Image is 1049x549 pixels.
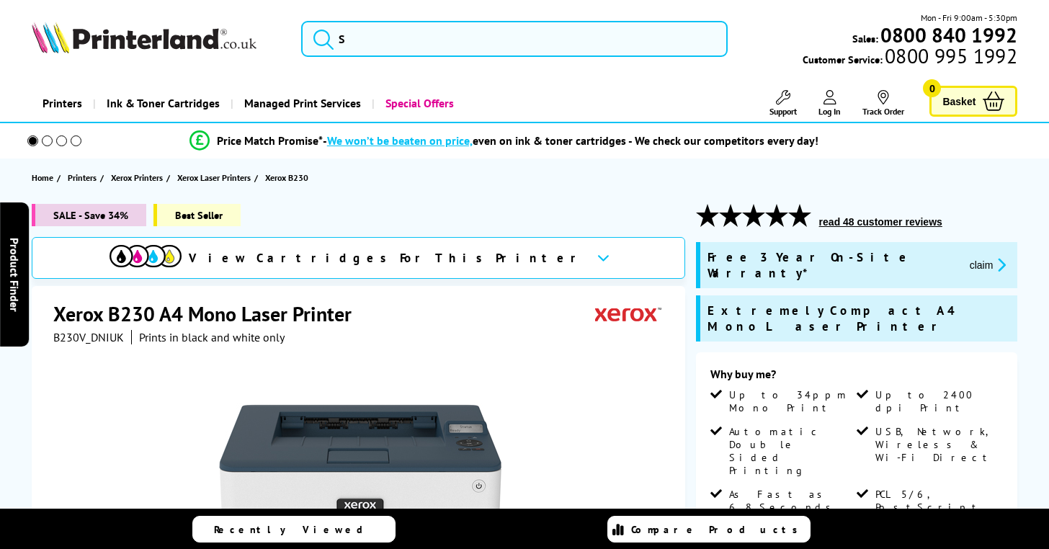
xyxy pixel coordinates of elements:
img: Xerox [595,300,661,327]
span: 0800 995 1992 [883,49,1017,63]
span: Basket [942,91,976,111]
span: Xerox Laser Printers [177,170,251,185]
a: Xerox Printers [111,170,166,185]
span: Ink & Toner Cartridges [107,85,220,122]
a: Support [769,90,797,117]
span: Extremely Compact A4 Mono Laser Printer [707,303,1011,334]
a: Ink & Toner Cartridges [93,85,231,122]
span: Home [32,170,53,185]
i: Prints in black and white only [139,330,285,344]
img: View Cartridges [110,245,182,267]
span: USB, Network, Wireless & Wi-Fi Direct [875,425,1000,464]
span: Printers [68,170,97,185]
button: promo-description [965,256,1011,273]
span: SALE - Save 34% [32,204,146,226]
a: Printers [32,85,93,122]
span: Up to 34ppm Mono Print [729,388,854,414]
a: Track Order [862,90,904,117]
span: Free 3 Year On-Site Warranty* [707,249,958,281]
span: 0 [923,79,941,97]
div: Why buy me? [710,367,1004,388]
span: Log In [818,106,841,117]
span: Compare Products [631,523,805,536]
li: modal_Promise [7,128,1001,153]
span: PCL 5/6, PostScript 3 [875,488,1000,527]
button: read 48 customer reviews [815,215,947,228]
span: Xerox Printers [111,170,163,185]
span: We won’t be beaten on price, [327,133,473,148]
img: Printerland Logo [32,22,256,53]
a: Log In [818,90,841,117]
a: Managed Print Services [231,85,372,122]
a: Xerox B230 [265,170,312,185]
span: Up to 2400 dpi Print [875,388,1000,414]
input: S [301,21,728,57]
span: Best Seller [153,204,241,226]
h1: Xerox B230 A4 Mono Laser Printer [53,300,366,327]
span: Automatic Double Sided Printing [729,425,854,477]
a: Basket 0 [929,86,1017,117]
b: 0800 840 1992 [880,22,1017,48]
a: Home [32,170,57,185]
a: Special Offers [372,85,465,122]
span: Customer Service: [803,49,1017,66]
span: View Cartridges For This Printer [189,250,585,266]
span: Mon - Fri 9:00am - 5:30pm [921,11,1017,24]
a: 0800 840 1992 [878,28,1017,42]
a: Xerox Laser Printers [177,170,254,185]
div: - even on ink & toner cartridges - We check our competitors every day! [323,133,818,148]
span: Sales: [852,32,878,45]
span: As Fast as 6.8 Seconds First page [729,488,854,527]
span: Price Match Promise* [217,133,323,148]
span: Product Finder [7,238,22,312]
span: Support [769,106,797,117]
span: B230V_DNIUK [53,330,124,344]
a: Printerland Logo [32,22,283,56]
span: Xerox B230 [265,170,308,185]
a: Recently Viewed [192,516,396,543]
a: Printers [68,170,100,185]
span: Recently Viewed [214,523,378,536]
a: Compare Products [607,516,811,543]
